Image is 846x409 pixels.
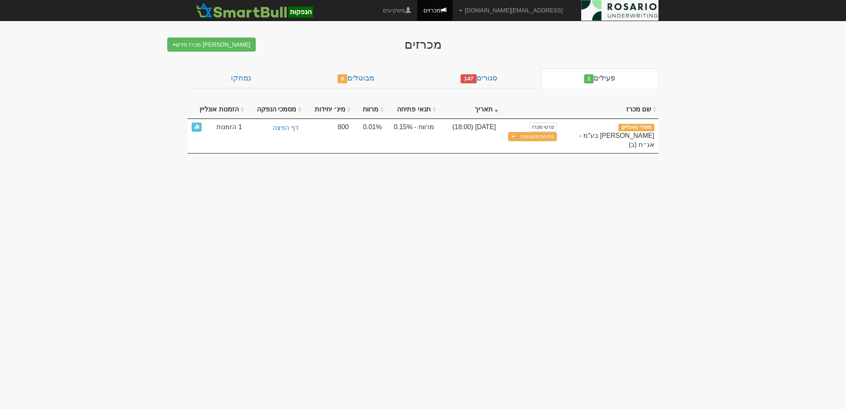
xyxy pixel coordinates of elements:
[618,124,654,131] span: מוסדי (אונליין)
[304,101,353,119] th: מינ׳ יחידות : activate to sort column ascending
[337,74,347,83] span: 0
[386,119,438,154] td: מרווח - 0.15%
[188,101,246,119] th: הזמנות אונליין : activate to sort column ascending
[580,132,655,149] span: דניאל פקדונות בע"מ - אג״ח (ב)
[353,119,386,154] td: 0.01%
[250,123,300,134] a: דף הפצה
[353,101,386,119] th: מרווח : activate to sort column ascending
[188,69,294,88] a: נמחקו
[216,123,242,132] span: 1 הזמנות
[584,74,594,83] span: 1
[246,101,304,119] th: מסמכי הנפקה : activate to sort column ascending
[167,38,256,52] button: [PERSON_NAME] מכרז חדש
[418,69,541,88] a: סגורים
[541,69,658,88] a: פעילים
[530,123,557,132] a: פרטי מכרז
[518,132,557,142] button: פתיחת מעטפות
[561,101,658,119] th: שם מכרז : activate to sort column ascending
[304,119,353,154] td: 800
[294,69,417,88] a: מבוטלים
[438,101,500,119] th: תאריך : activate to sort column ascending
[386,101,438,119] th: תנאי פתיחה : activate to sort column ascending
[194,2,315,19] img: SmartBull Logo
[461,74,477,83] span: 147
[438,119,500,154] td: [DATE] (18:00)
[262,38,584,51] div: מכרזים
